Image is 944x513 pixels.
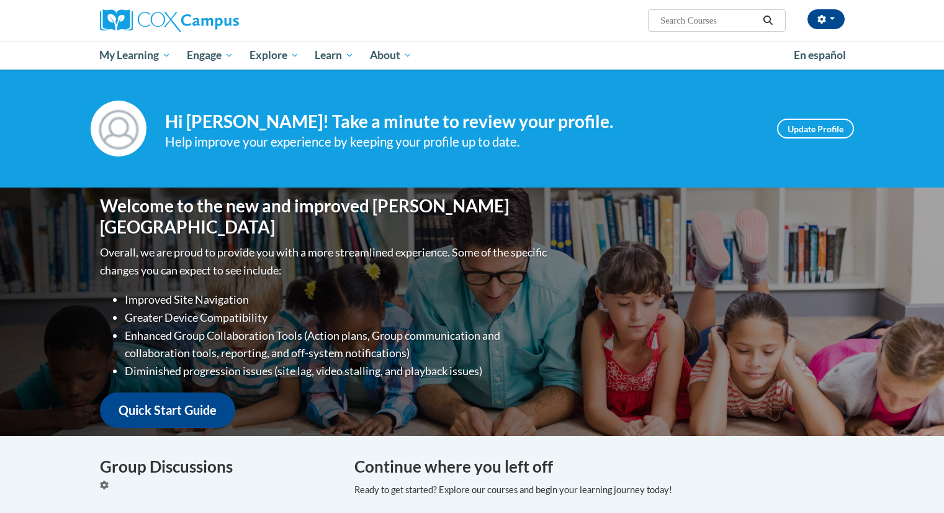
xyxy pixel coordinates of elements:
span: En español [794,48,846,61]
input: Search Courses [659,13,758,28]
img: Profile Image [91,101,146,157]
img: Cox Campus [100,9,239,32]
button: Search [758,13,777,28]
h4: Hi [PERSON_NAME]! Take a minute to review your profile. [165,111,758,132]
a: Cox Campus [100,9,336,32]
li: Greater Device Compatibility [125,309,550,327]
a: Quick Start Guide [100,393,235,428]
a: My Learning [92,41,179,70]
div: Help improve your experience by keeping your profile up to date. [165,132,758,152]
li: Enhanced Group Collaboration Tools (Action plans, Group communication and collaboration tools, re... [125,327,550,363]
span: About [370,48,412,63]
li: Improved Site Navigation [125,291,550,309]
a: Engage [179,41,241,70]
a: Update Profile [777,119,854,138]
a: About [362,41,420,70]
p: Overall, we are proud to provide you with a more streamlined experience. Some of the specific cha... [100,243,550,279]
span: Explore [249,48,299,63]
span: Learn [315,48,354,63]
a: Explore [241,41,307,70]
h1: Welcome to the new and improved [PERSON_NAME][GEOGRAPHIC_DATA] [100,196,550,237]
span: Engage [187,48,233,63]
h4: Continue where you left off [354,455,845,479]
a: Learn [307,41,362,70]
div: Main menu [81,41,863,70]
button: Account Settings [807,9,845,29]
h4: Group Discussions [100,455,336,479]
span: My Learning [99,48,171,63]
li: Diminished progression issues (site lag, video stalling, and playback issues) [125,362,550,380]
a: En español [786,42,854,68]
